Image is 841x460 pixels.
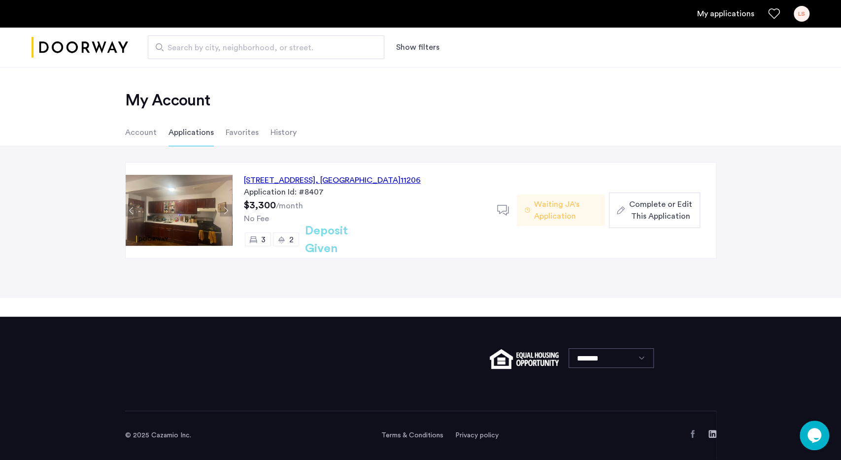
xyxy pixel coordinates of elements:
button: Previous apartment [126,204,138,217]
a: Favorites [768,8,780,20]
img: logo [32,29,128,66]
li: Applications [168,119,214,146]
a: Cazamio logo [32,29,128,66]
sub: /month [276,202,303,210]
span: 2 [289,236,294,244]
span: © 2025 Cazamio Inc. [125,432,191,439]
li: History [270,119,297,146]
a: Privacy policy [455,430,499,440]
span: , [GEOGRAPHIC_DATA] [315,176,401,184]
input: Apartment Search [148,35,384,59]
a: Facebook [689,430,697,438]
img: Apartment photo [126,175,232,246]
div: [STREET_ADDRESS] 11206 [244,174,421,186]
span: No Fee [244,215,269,223]
img: equal-housing.png [490,349,558,369]
span: Search by city, neighborhood, or street. [168,42,357,54]
a: Terms and conditions [381,430,443,440]
li: Account [125,119,157,146]
span: 3 [261,236,266,244]
button: Next apartment [220,204,232,217]
h2: My Account [125,91,716,110]
li: Favorites [226,119,259,146]
span: Complete or Edit This Application [629,198,692,222]
a: My application [697,8,754,20]
button: Show or hide filters [396,41,439,53]
iframe: chat widget [800,421,831,450]
div: Application Id: #8407 [244,186,485,198]
button: button [609,193,700,228]
select: Language select [569,348,654,368]
h2: Deposit Given [305,222,383,258]
span: Waiting JA's Application [534,198,597,222]
span: $3,300 [244,200,276,210]
div: LS [794,6,809,22]
a: LinkedIn [708,430,716,438]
